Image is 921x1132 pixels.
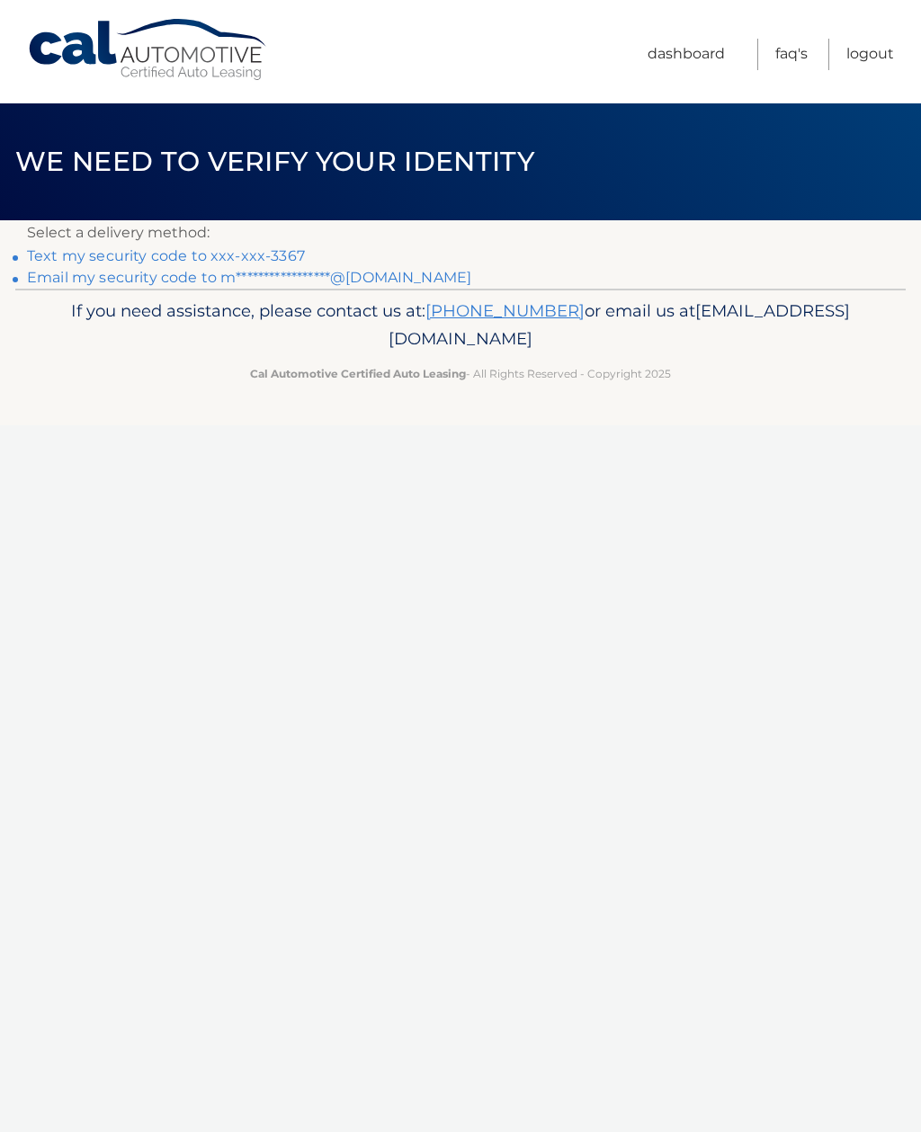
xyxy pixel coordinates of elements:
[27,220,894,245] p: Select a delivery method:
[846,39,894,70] a: Logout
[27,247,305,264] a: Text my security code to xxx-xxx-3367
[15,145,534,178] span: We need to verify your identity
[250,367,466,380] strong: Cal Automotive Certified Auto Leasing
[775,39,808,70] a: FAQ's
[425,300,585,321] a: [PHONE_NUMBER]
[648,39,725,70] a: Dashboard
[42,297,879,354] p: If you need assistance, please contact us at: or email us at
[27,18,270,82] a: Cal Automotive
[42,364,879,383] p: - All Rights Reserved - Copyright 2025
